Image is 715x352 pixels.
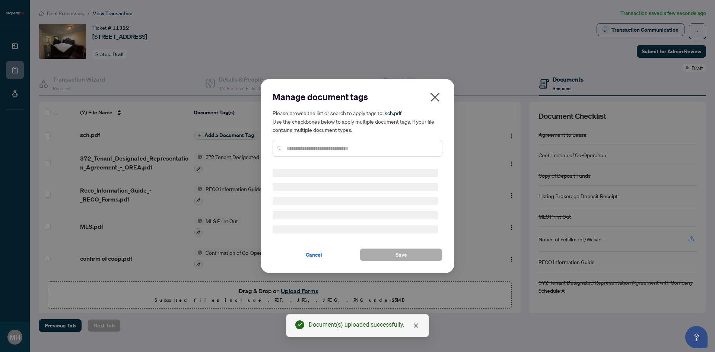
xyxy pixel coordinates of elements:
button: Save [360,248,442,261]
span: close [429,91,441,103]
span: Cancel [306,249,322,261]
button: Open asap [685,326,708,348]
h5: Please browse the list or search to apply tags to: Use the checkboxes below to apply multiple doc... [273,109,442,134]
div: Document(s) uploaded successfully. [309,320,420,329]
button: Cancel [273,248,355,261]
span: check-circle [295,320,304,329]
span: close [413,323,419,329]
h2: Manage document tags [273,91,442,103]
a: Close [412,321,420,330]
span: sch.pdf [385,110,401,117]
